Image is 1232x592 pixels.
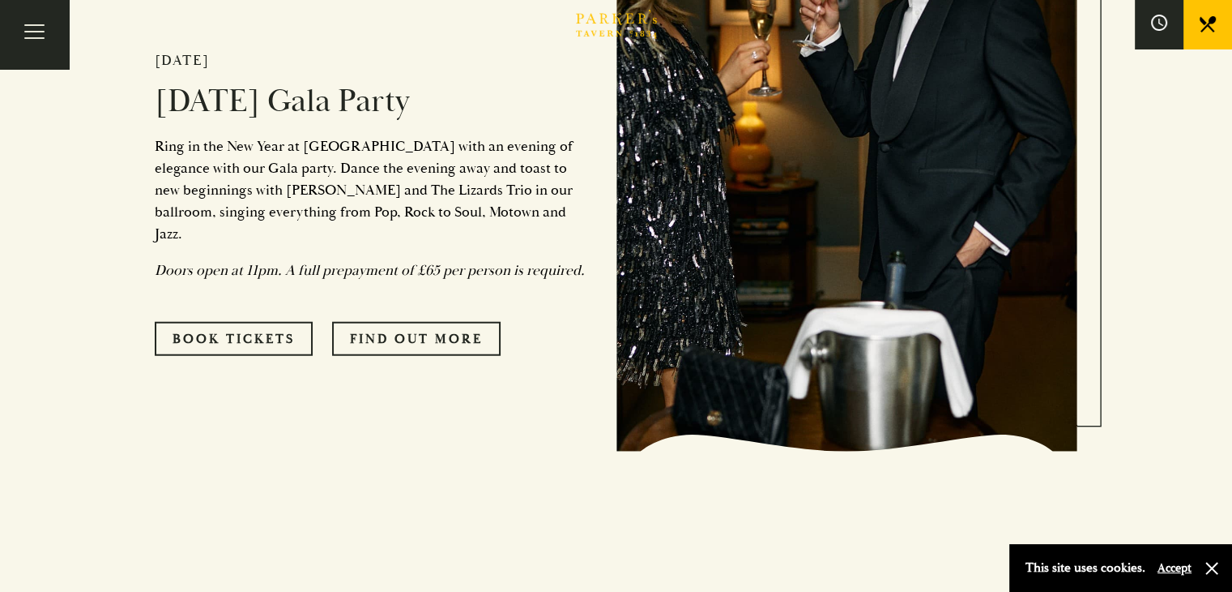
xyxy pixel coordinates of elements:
a: FIND OUT MORE [332,322,501,356]
h2: [DATE] [155,52,592,70]
a: BOOK TICKETS [155,322,313,356]
p: This site uses cookies. [1025,556,1145,580]
p: Ring in the New Year at [GEOGRAPHIC_DATA] with an evening of elegance with our Gala party. Dance ... [155,135,592,245]
em: Doors open at 11pm. A full prepayment of £65 per person is required. [155,261,585,280]
h2: [DATE] Gala Party [155,82,592,121]
button: Close and accept [1204,560,1220,577]
button: Accept [1157,560,1192,576]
